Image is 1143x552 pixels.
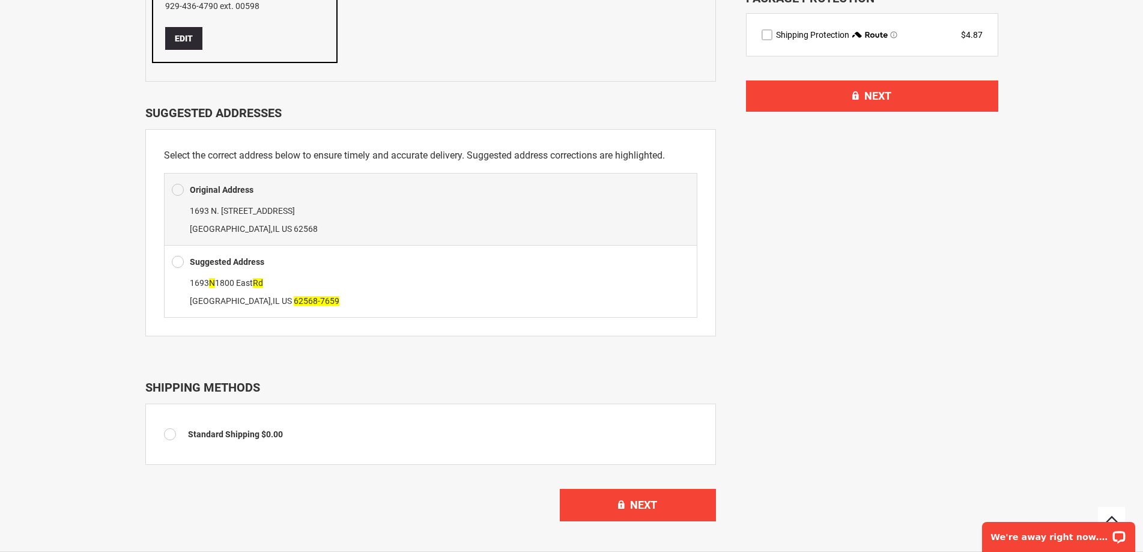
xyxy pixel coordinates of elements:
[190,224,271,234] span: [GEOGRAPHIC_DATA]
[961,29,983,41] div: $4.87
[273,224,280,234] span: IL
[165,27,202,50] button: Edit
[190,185,253,195] b: Original Address
[188,429,259,439] span: Standard Shipping
[145,380,716,395] div: Shipping Methods
[261,429,283,439] span: $0.00
[253,278,263,288] span: Rd
[776,30,849,40] span: Shipping Protection
[630,499,657,511] span: Next
[273,296,280,306] span: IL
[560,489,716,521] button: Next
[172,274,690,310] div: ,
[172,202,690,238] div: ,
[175,34,193,43] span: Edit
[890,31,897,38] span: Learn more
[282,224,292,234] span: US
[145,106,716,120] div: Suggested Addresses
[282,296,292,306] span: US
[746,80,998,112] button: Next
[762,29,983,41] div: route shipping protection selector element
[165,1,259,11] a: 929-436-4790 ext. 00598
[164,148,697,163] p: Select the correct address below to ensure timely and accurate delivery. Suggested address correc...
[190,257,264,267] b: Suggested Address
[190,296,271,306] span: [GEOGRAPHIC_DATA]
[974,514,1143,552] iframe: LiveChat chat widget
[864,89,891,102] span: Next
[190,206,295,216] span: 1693 N. [STREET_ADDRESS]
[294,224,318,234] span: 62568
[190,278,263,288] span: 1693 1800 East
[294,296,339,306] span: 62568-7659
[209,278,215,288] span: N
